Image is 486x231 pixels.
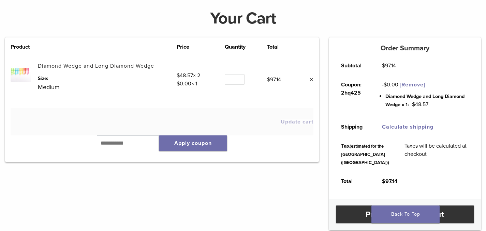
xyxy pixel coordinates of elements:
[177,80,180,87] span: $
[159,135,227,151] button: Apply coupon
[334,56,374,75] th: Subtotal
[177,80,191,87] bdi: 0.00
[38,63,154,69] a: Diamond Wedge and Long Diamond Wedge
[336,205,474,223] a: Proceed to checkout
[334,172,374,191] th: Total
[11,43,38,51] th: Product
[384,81,387,88] span: $
[267,76,270,83] span: $
[267,43,295,51] th: Total
[38,75,177,82] dt: Size:
[267,76,281,83] bdi: 97.14
[334,136,397,172] th: Tax
[177,80,197,87] span: × 1
[329,44,481,52] h5: Order Summary
[385,94,465,108] span: Diamond Wedge and Long Diamond Wedge x 1:
[382,178,385,185] span: $
[384,81,398,88] span: 0.00
[397,136,477,172] td: Taxes will be calculated at checkout
[341,144,389,165] small: (estimated for the [GEOGRAPHIC_DATA] ([GEOGRAPHIC_DATA]))
[371,205,440,223] a: Back To Top
[177,72,193,79] bdi: 48.57
[382,62,396,69] bdi: 97.14
[177,43,224,51] th: Price
[382,178,398,185] bdi: 97.14
[177,72,200,79] span: × 2
[410,101,428,108] span: - 48.57
[400,81,425,88] a: Remove 2hq425 coupon
[382,123,433,130] a: Calculate shipping
[177,72,180,79] span: $
[412,101,415,108] span: $
[11,62,31,82] img: Diamond Wedge and Long Diamond Wedge
[334,117,374,136] th: Shipping
[334,75,374,117] th: Coupon: 2hq425
[374,75,477,117] td: -
[225,43,267,51] th: Quantity
[382,62,385,69] span: $
[38,82,177,92] p: Medium
[281,119,313,125] button: Update cart
[305,75,313,84] a: Remove this item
